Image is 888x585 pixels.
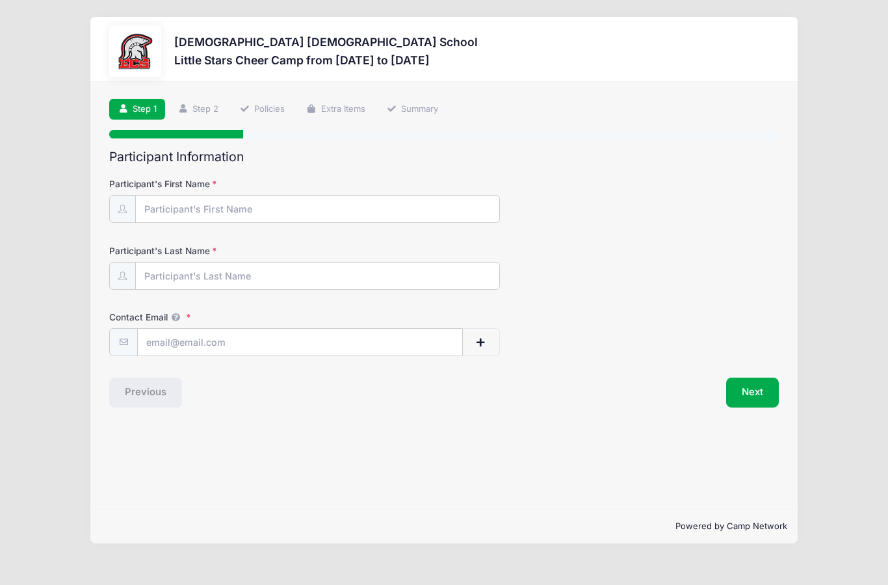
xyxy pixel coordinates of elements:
label: Participant's Last Name [109,244,332,257]
a: Step 2 [169,99,227,120]
input: Participant's Last Name [135,262,500,290]
input: Participant's First Name [135,195,500,223]
label: Contact Email [109,311,332,324]
h3: Little Stars Cheer Camp from [DATE] to [DATE] [174,53,478,67]
label: Participant's First Name [109,177,332,190]
a: Extra Items [298,99,374,120]
a: Step 1 [109,99,165,120]
button: Next [726,378,779,408]
a: Policies [231,99,294,120]
p: Powered by Camp Network [101,520,787,533]
input: email@email.com [137,328,463,356]
a: Summary [378,99,447,120]
h2: Participant Information [109,149,779,164]
h3: [DEMOGRAPHIC_DATA] [DEMOGRAPHIC_DATA] School [174,35,478,49]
